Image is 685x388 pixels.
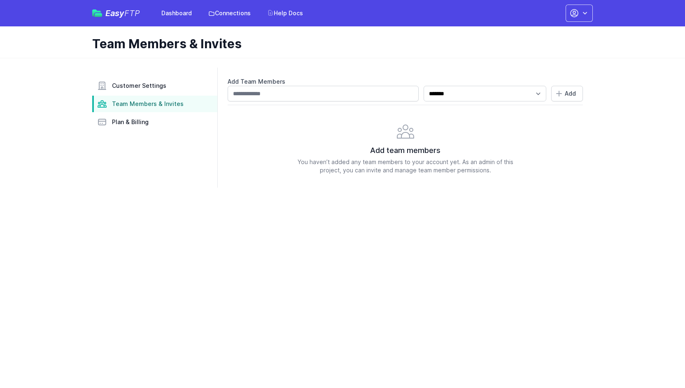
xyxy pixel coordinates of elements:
span: Easy [105,9,140,17]
a: Connections [203,6,256,21]
a: Plan & Billing [92,114,217,130]
label: Add Team Members [228,78,583,86]
span: FTP [124,8,140,18]
p: You haven’t added any team members to your account yet. As an admin of this project, you can invi... [228,158,583,174]
a: Help Docs [262,6,308,21]
button: Add [551,86,583,101]
img: easyftp_logo.png [92,9,102,17]
a: EasyFTP [92,9,140,17]
span: Add [565,89,576,98]
h2: Add team members [228,145,583,156]
span: Team Members & Invites [112,100,184,108]
a: Dashboard [156,6,197,21]
h1: Team Members & Invites [92,36,586,51]
span: Plan & Billing [112,118,149,126]
span: Customer Settings [112,82,166,90]
a: Customer Settings [92,78,217,94]
a: Team Members & Invites [92,96,217,112]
